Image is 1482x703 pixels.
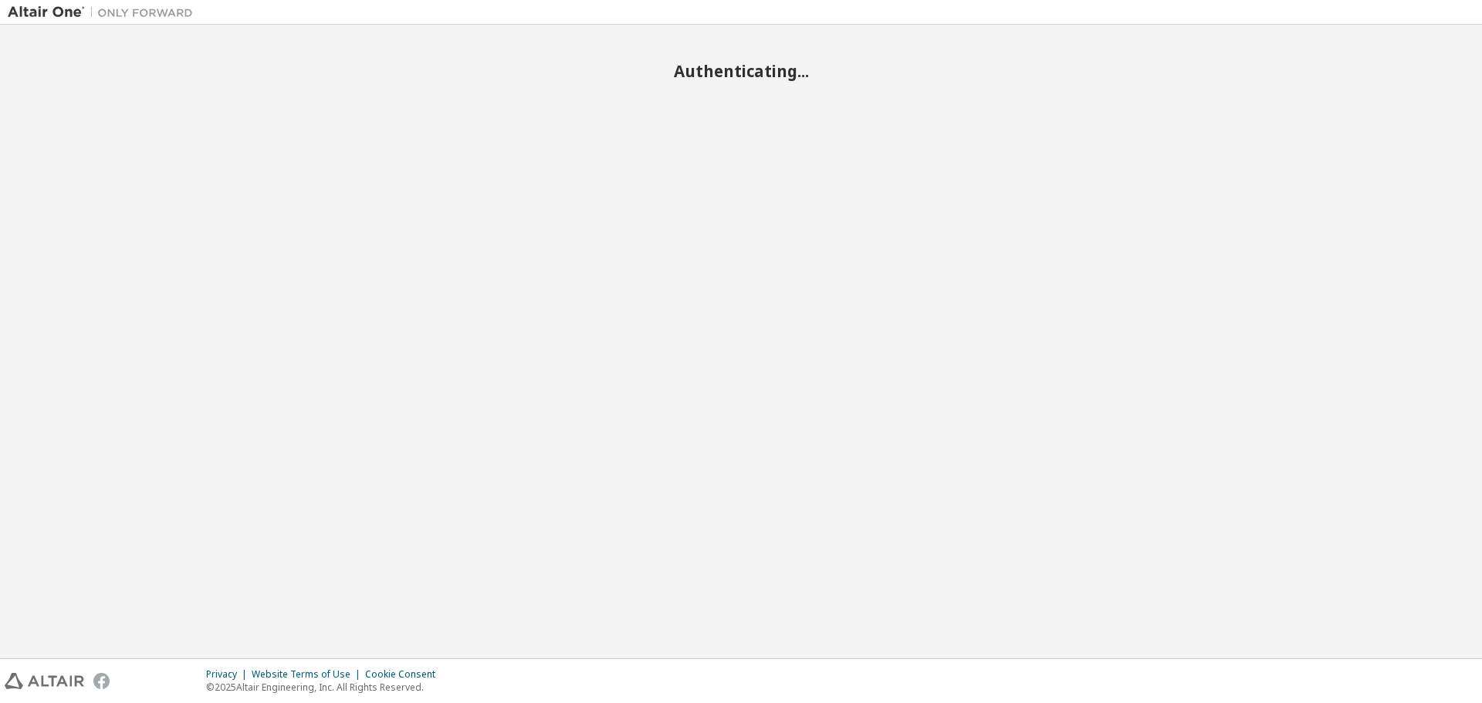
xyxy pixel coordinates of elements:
[8,5,201,20] img: Altair One
[252,668,365,681] div: Website Terms of Use
[365,668,445,681] div: Cookie Consent
[93,673,110,689] img: facebook.svg
[206,681,445,694] p: © 2025 Altair Engineering, Inc. All Rights Reserved.
[5,673,84,689] img: altair_logo.svg
[206,668,252,681] div: Privacy
[8,61,1474,81] h2: Authenticating...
